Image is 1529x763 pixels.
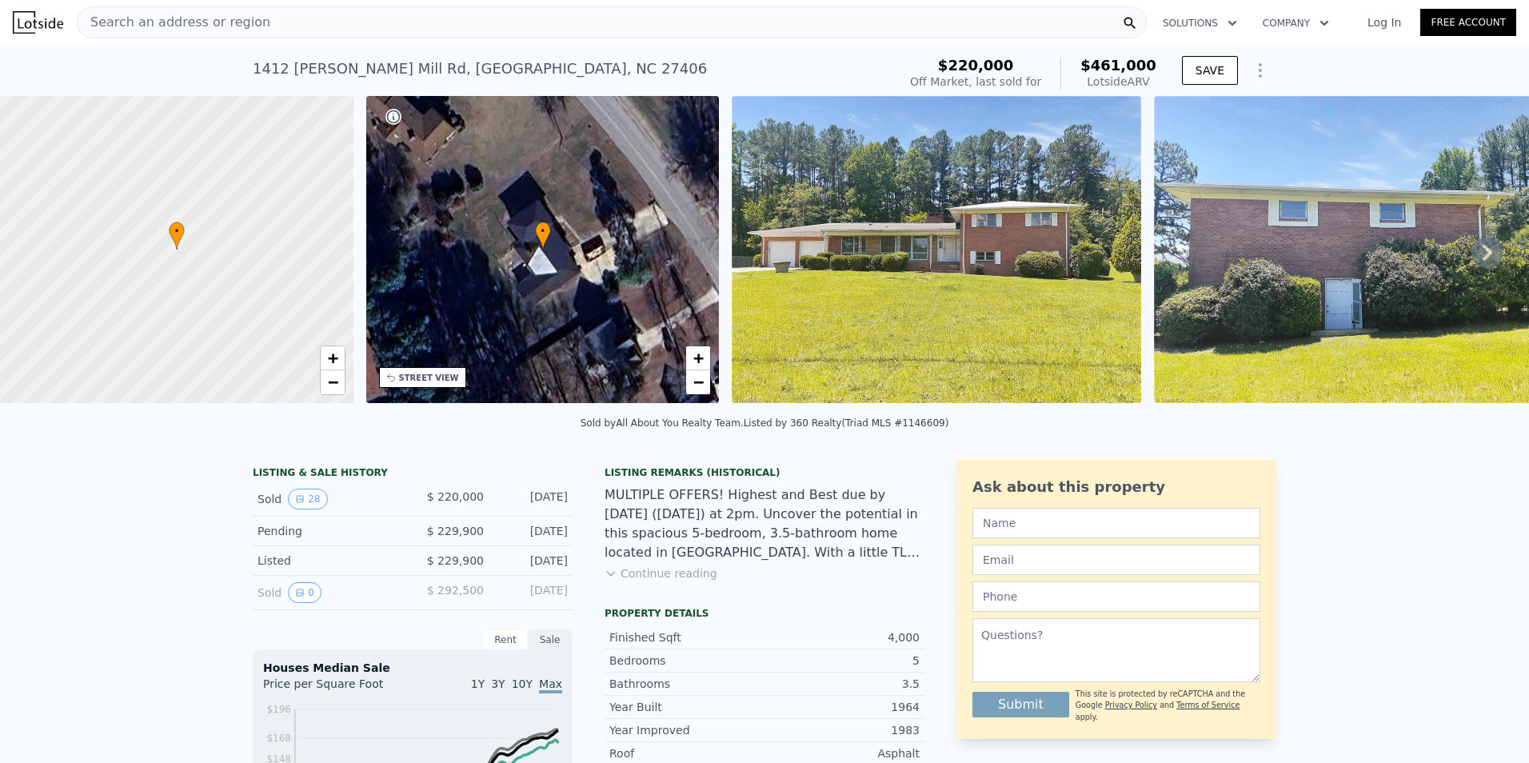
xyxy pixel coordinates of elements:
button: Solutions [1150,9,1250,38]
div: 5 [764,653,920,669]
span: 10Y [512,677,533,690]
div: Bathrooms [609,676,764,692]
div: Year Improved [609,722,764,738]
div: 1964 [764,699,920,715]
div: 3.5 [764,676,920,692]
span: + [693,348,704,368]
div: Roof [609,745,764,761]
div: Ask about this property [972,476,1260,498]
div: Sold [257,582,400,603]
span: • [169,224,185,238]
a: Free Account [1420,9,1516,36]
div: Bedrooms [609,653,764,669]
button: View historical data [288,489,327,509]
span: + [327,348,337,368]
div: [DATE] [497,523,568,539]
div: Price per Square Foot [263,676,413,701]
div: Lotside ARV [1080,74,1156,90]
a: Privacy Policy [1105,701,1157,709]
input: Name [972,508,1260,538]
div: Property details [605,607,924,620]
div: • [535,222,551,250]
button: Continue reading [605,565,717,581]
div: Pending [257,523,400,539]
img: Lotside [13,11,63,34]
div: [DATE] [497,553,568,569]
div: Sold [257,489,400,509]
span: $ 229,900 [427,525,484,537]
div: Listing Remarks (Historical) [605,466,924,479]
button: SAVE [1182,56,1238,85]
button: Company [1250,9,1342,38]
span: $ 229,900 [427,554,484,567]
span: $ 292,500 [427,584,484,597]
div: MULTIPLE OFFERS! Highest and Best due by [DATE] ([DATE]) at 2pm. Uncover the potential in this sp... [605,485,924,562]
div: Asphalt [764,745,920,761]
tspan: $168 [266,733,291,744]
div: STREET VIEW [399,372,459,384]
span: $ 220,000 [427,490,484,503]
span: $220,000 [938,57,1014,74]
div: 1983 [764,722,920,738]
span: − [693,372,704,392]
span: $461,000 [1080,57,1156,74]
div: Listed [257,553,400,569]
div: 4,000 [764,629,920,645]
div: Sold by All About You Realty Team . [581,417,744,429]
input: Phone [972,581,1260,612]
a: Zoom in [321,346,345,370]
div: Rent [483,629,528,650]
a: Log In [1348,14,1420,30]
div: Finished Sqft [609,629,764,645]
div: Houses Median Sale [263,660,562,676]
button: View historical data [288,582,321,603]
div: Off Market, last sold for [910,74,1041,90]
a: Zoom out [321,370,345,394]
div: Year Built [609,699,764,715]
tspan: $196 [266,704,291,715]
span: Max [539,677,562,693]
span: 3Y [491,677,505,690]
a: Zoom out [686,370,710,394]
img: Sale: 83597057 Parcel: 69899398 [732,96,1141,403]
div: • [169,222,185,250]
input: Email [972,545,1260,575]
span: • [535,224,551,238]
a: Terms of Service [1176,701,1240,709]
a: Zoom in [686,346,710,370]
div: 1412 [PERSON_NAME] Mill Rd , [GEOGRAPHIC_DATA] , NC 27406 [253,58,707,80]
div: [DATE] [497,582,568,603]
div: Listed by 360 Realty (Triad MLS #1146609) [744,417,949,429]
div: This site is protected by reCAPTCHA and the Google and apply. [1076,689,1260,723]
div: Sale [528,629,573,650]
div: [DATE] [497,489,568,509]
button: Submit [972,692,1069,717]
button: Show Options [1244,54,1276,86]
span: − [327,372,337,392]
div: LISTING & SALE HISTORY [253,466,573,482]
span: Search an address or region [78,13,270,32]
span: 1Y [471,677,485,690]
